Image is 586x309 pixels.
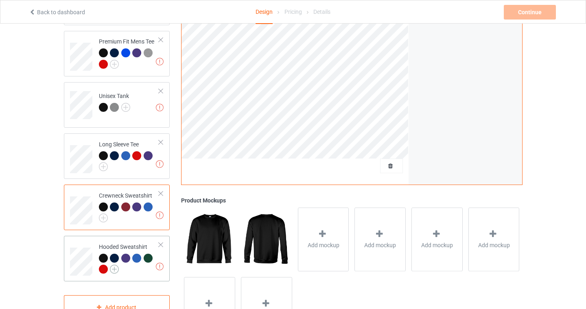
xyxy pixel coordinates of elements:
[156,58,164,65] img: exclamation icon
[110,60,119,69] img: svg+xml;base64,PD94bWwgdmVyc2lvbj0iMS4wIiBlbmNvZGluZz0iVVRGLTgiPz4KPHN2ZyB3aWR0aD0iMjJweCIgaGVpZ2...
[256,0,273,24] div: Design
[354,207,406,271] div: Add mockup
[284,0,302,23] div: Pricing
[468,207,520,271] div: Add mockup
[181,196,522,205] div: Product Mockups
[99,191,160,220] div: Crewneck Sweatshirt
[478,241,510,249] span: Add mockup
[156,263,164,270] img: exclamation icon
[144,48,153,57] img: heather_texture.png
[308,241,339,249] span: Add mockup
[298,207,349,271] div: Add mockup
[64,185,170,230] div: Crewneck Sweatshirt
[156,104,164,111] img: exclamation icon
[411,207,463,271] div: Add mockup
[64,236,170,281] div: Hooded Sweatshirt
[121,103,130,112] img: svg+xml;base64,PD94bWwgdmVyc2lvbj0iMS4wIiBlbmNvZGluZz0iVVRGLTgiPz4KPHN2ZyB3aWR0aD0iMjJweCIgaGVpZ2...
[110,103,119,112] img: heather_texture.png
[364,241,396,249] span: Add mockup
[156,160,164,168] img: exclamation icon
[184,207,235,271] img: regular.jpg
[64,82,170,128] div: Unisex Tank
[99,213,108,222] img: svg+xml;base64,PD94bWwgdmVyc2lvbj0iMS4wIiBlbmNvZGluZz0iVVRGLTgiPz4KPHN2ZyB3aWR0aD0iMjJweCIgaGVpZ2...
[64,31,170,76] div: Premium Fit Mens Tee
[99,243,160,273] div: Hooded Sweatshirt
[99,162,108,171] img: svg+xml;base64,PD94bWwgdmVyc2lvbj0iMS4wIiBlbmNvZGluZz0iVVRGLTgiPz4KPHN2ZyB3aWR0aD0iMjJweCIgaGVpZ2...
[99,92,130,111] div: Unisex Tank
[99,37,160,68] div: Premium Fit Mens Tee
[313,0,330,23] div: Details
[99,140,160,169] div: Long Sleeve Tee
[156,211,164,219] img: exclamation icon
[64,133,170,179] div: Long Sleeve Tee
[421,241,453,249] span: Add mockup
[241,207,292,271] img: regular.jpg
[29,9,85,15] a: Back to dashboard
[110,265,119,274] img: svg+xml;base64,PD94bWwgdmVyc2lvbj0iMS4wIiBlbmNvZGluZz0iVVRGLTgiPz4KPHN2ZyB3aWR0aD0iMjJweCIgaGVpZ2...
